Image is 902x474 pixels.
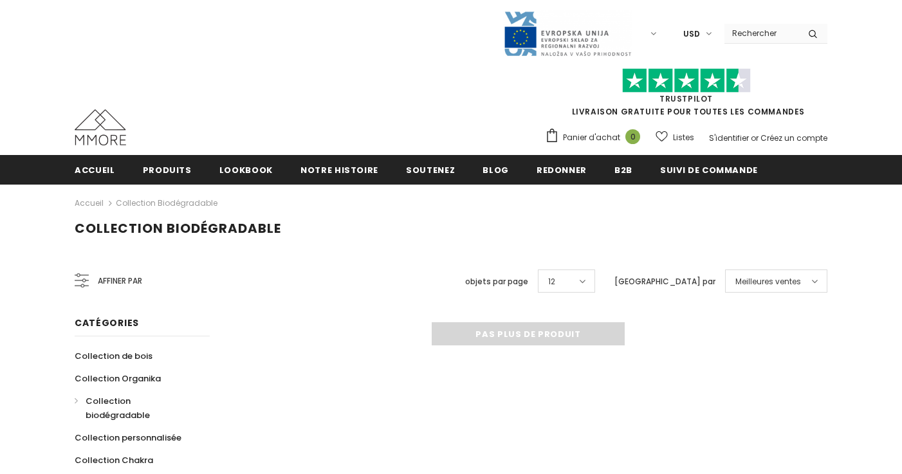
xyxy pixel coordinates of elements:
[660,155,758,184] a: Suivi de commande
[683,28,700,41] span: USD
[219,164,273,176] span: Lookbook
[75,454,153,466] span: Collection Chakra
[465,275,528,288] label: objets par page
[406,164,455,176] span: soutenez
[116,197,217,208] a: Collection biodégradable
[735,275,801,288] span: Meilleures ventes
[75,316,139,329] span: Catégories
[75,367,161,390] a: Collection Organika
[483,155,509,184] a: Blog
[673,131,694,144] span: Listes
[503,28,632,39] a: Javni Razpis
[98,274,142,288] span: Affiner par
[75,449,153,471] a: Collection Chakra
[75,155,115,184] a: Accueil
[75,390,196,426] a: Collection biodégradable
[614,164,632,176] span: B2B
[75,426,181,449] a: Collection personnalisée
[563,131,620,144] span: Panier d'achat
[75,164,115,176] span: Accueil
[300,155,378,184] a: Notre histoire
[75,345,152,367] a: Collection de bois
[75,109,126,145] img: Cas MMORE
[75,196,104,211] a: Accueil
[143,155,192,184] a: Produits
[659,93,713,104] a: TrustPilot
[483,164,509,176] span: Blog
[75,372,161,385] span: Collection Organika
[300,164,378,176] span: Notre histoire
[709,132,749,143] a: S'identifier
[75,219,281,237] span: Collection biodégradable
[75,350,152,362] span: Collection de bois
[660,164,758,176] span: Suivi de commande
[545,74,827,117] span: LIVRAISON GRATUITE POUR TOUTES LES COMMANDES
[537,164,587,176] span: Redonner
[760,132,827,143] a: Créez un compte
[724,24,798,42] input: Search Site
[614,155,632,184] a: B2B
[545,128,647,147] a: Panier d'achat 0
[86,395,150,421] span: Collection biodégradable
[406,155,455,184] a: soutenez
[75,432,181,444] span: Collection personnalisée
[751,132,759,143] span: or
[614,275,715,288] label: [GEOGRAPHIC_DATA] par
[219,155,273,184] a: Lookbook
[503,10,632,57] img: Javni Razpis
[622,68,751,93] img: Faites confiance aux étoiles pilotes
[537,155,587,184] a: Redonner
[548,275,555,288] span: 12
[656,126,694,149] a: Listes
[625,129,640,144] span: 0
[143,164,192,176] span: Produits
